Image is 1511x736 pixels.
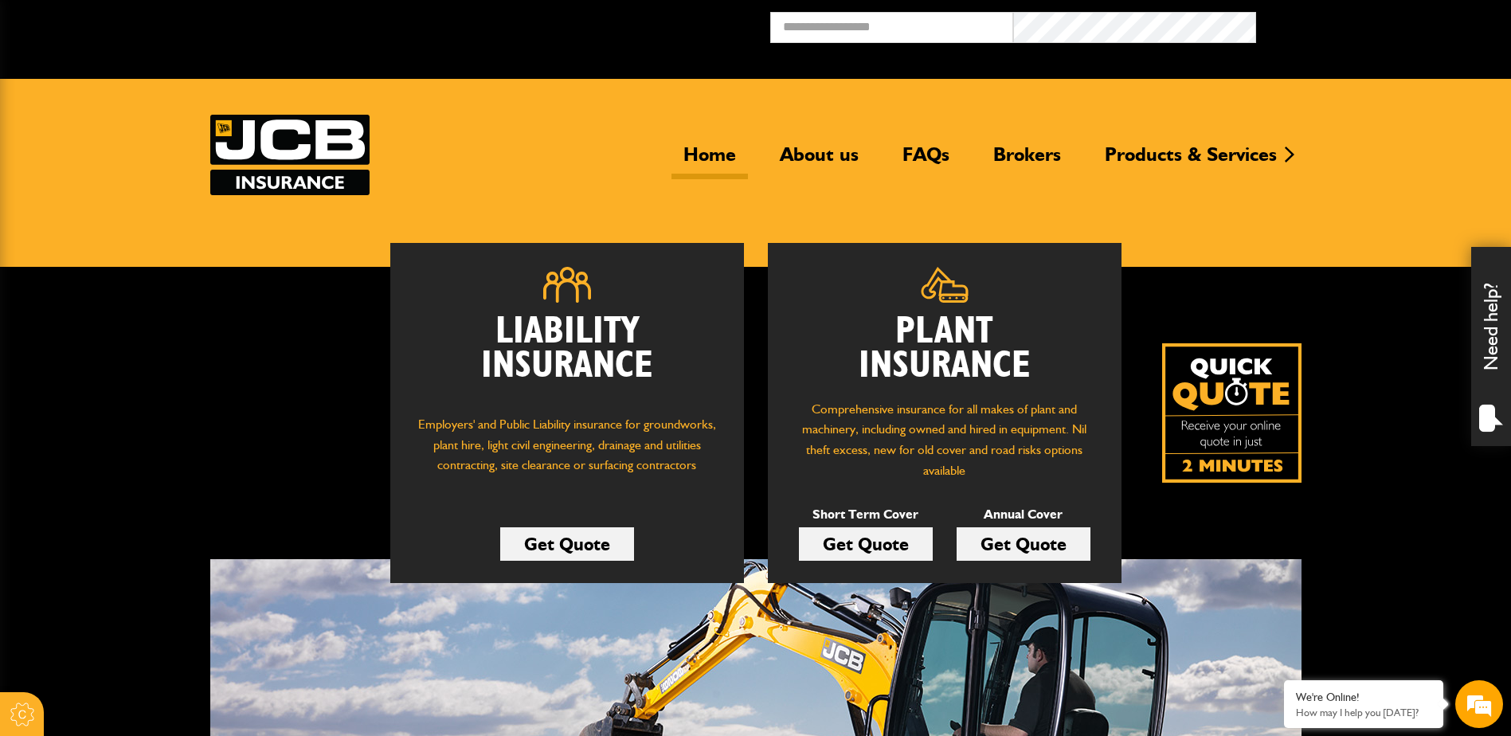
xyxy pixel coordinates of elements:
[210,115,370,195] a: JCB Insurance Services
[768,143,871,179] a: About us
[792,315,1098,383] h2: Plant Insurance
[1162,343,1302,483] a: Get your insurance quote isn just 2-minutes
[671,143,748,179] a: Home
[957,504,1090,525] p: Annual Cover
[500,527,634,561] a: Get Quote
[1296,691,1431,704] div: We're Online!
[799,527,933,561] a: Get Quote
[414,414,720,491] p: Employers' and Public Liability insurance for groundworks, plant hire, light civil engineering, d...
[1296,707,1431,718] p: How may I help you today?
[1093,143,1289,179] a: Products & Services
[1256,12,1499,37] button: Broker Login
[210,115,370,195] img: JCB Insurance Services logo
[799,504,933,525] p: Short Term Cover
[1162,343,1302,483] img: Quick Quote
[792,399,1098,480] p: Comprehensive insurance for all makes of plant and machinery, including owned and hired in equipm...
[891,143,961,179] a: FAQs
[1471,247,1511,446] div: Need help?
[981,143,1073,179] a: Brokers
[957,527,1090,561] a: Get Quote
[414,315,720,399] h2: Liability Insurance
